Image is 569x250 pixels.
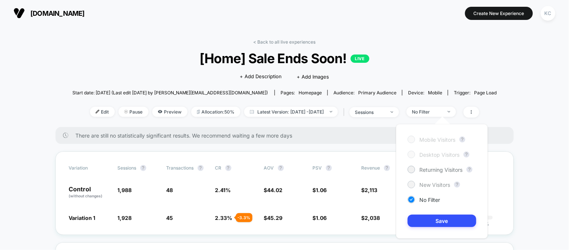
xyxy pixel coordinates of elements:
[299,90,322,95] span: homepage
[358,90,396,95] span: Primary Audience
[264,215,283,221] span: $
[412,109,442,115] div: No Filter
[316,215,327,221] span: 1.06
[326,165,332,171] button: ?
[215,215,233,221] span: 2.33 %
[464,152,470,158] button: ?
[333,90,396,95] div: Audience:
[76,132,499,139] span: There are still no statistically significant results. We recommend waiting a few more days
[244,107,338,117] span: Latest Version: [DATE] - [DATE]
[167,165,194,171] span: Transactions
[69,215,96,221] span: Variation 1
[11,7,87,19] button: [DOMAIN_NAME]
[459,136,465,142] button: ?
[365,215,380,221] span: 2,038
[93,50,475,66] span: [Home] Sale Ends Soon!
[152,107,188,117] span: Preview
[72,90,268,95] span: Start date: [DATE] (Last edit [DATE] by [PERSON_NAME][EMAIL_ADDRESS][DOMAIN_NAME])
[124,110,128,114] img: end
[362,215,380,221] span: $
[14,8,25,19] img: Visually logo
[420,182,450,188] span: New Visitors
[420,167,463,173] span: Returning Visitors
[539,6,558,21] button: KC
[264,165,274,171] span: AOV
[69,165,110,171] span: Variation
[140,165,146,171] button: ?
[264,187,283,193] span: $
[167,187,173,193] span: 48
[118,165,137,171] span: Sessions
[119,107,149,117] span: Pause
[167,215,173,221] span: 45
[391,111,393,113] img: end
[428,90,442,95] span: mobile
[313,215,327,221] span: $
[342,107,350,118] span: |
[90,107,115,117] span: Edit
[118,215,132,221] span: 1,928
[250,110,254,114] img: calendar
[474,90,497,95] span: Page Load
[355,109,385,115] div: sessions
[254,39,316,45] a: < Back to all live experiences
[330,111,332,112] img: end
[541,6,555,21] div: KC
[316,187,327,193] span: 1.06
[365,187,378,193] span: 2,113
[267,215,283,221] span: 45.29
[465,7,533,20] button: Create New Experience
[351,55,369,63] p: LIVE
[278,165,284,171] button: ?
[448,111,450,112] img: end
[408,215,476,227] button: Save
[215,187,231,193] span: 2.41 %
[420,197,440,203] span: No Filter
[313,165,322,171] span: PSV
[454,90,497,95] div: Trigger:
[362,165,380,171] span: Revenue
[402,90,448,95] span: Device:
[467,167,473,173] button: ?
[69,194,103,198] span: (without changes)
[191,107,240,117] span: Allocation: 50%
[197,110,200,114] img: rebalance
[236,213,252,222] div: - 3.3 %
[240,73,282,80] span: + Add Description
[420,136,456,143] span: Mobile Visitors
[297,74,329,80] span: + Add Images
[281,90,322,95] div: Pages:
[118,187,132,193] span: 1,988
[384,165,390,171] button: ?
[69,186,110,199] p: Control
[267,187,283,193] span: 44.02
[215,165,222,171] span: CR
[198,165,204,171] button: ?
[420,152,460,158] span: Desktop Visitors
[362,187,378,193] span: $
[313,187,327,193] span: $
[454,182,460,188] button: ?
[225,165,231,171] button: ?
[30,9,85,17] span: [DOMAIN_NAME]
[96,110,99,114] img: edit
